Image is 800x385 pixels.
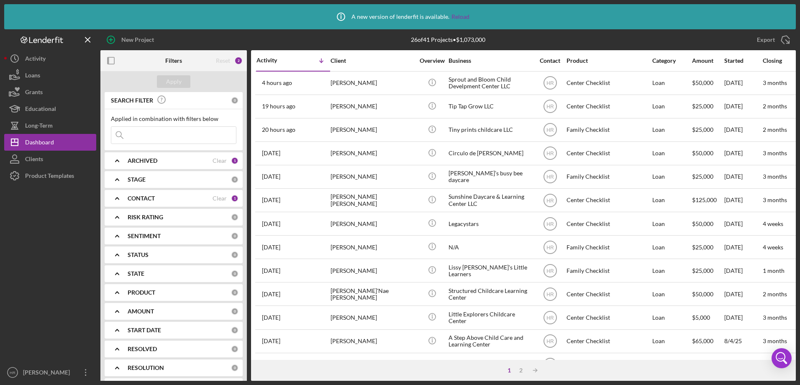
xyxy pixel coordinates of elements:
[763,290,787,298] time: 2 months
[652,119,691,141] div: Loan
[692,330,723,352] div: $65,000
[213,157,227,164] div: Clear
[128,289,155,296] b: PRODUCT
[449,189,532,211] div: Sunshine Daycare & Learning Center LLC
[567,166,650,188] div: Family Checklist
[652,283,691,305] div: Loan
[231,308,238,315] div: 0
[692,119,723,141] div: $25,000
[763,220,783,227] time: 4 weeks
[411,36,485,43] div: 26 of 41 Projects • $1,073,000
[546,339,554,344] text: HR
[724,57,762,64] div: Started
[128,176,146,183] b: STAGE
[503,367,515,374] div: 1
[652,306,691,329] div: Loan
[128,308,154,315] b: AMOUNT
[262,173,280,180] time: 2025-08-10 04:43
[763,103,787,110] time: 2 months
[763,314,787,321] time: 3 months
[724,283,762,305] div: [DATE]
[763,196,787,203] time: 3 months
[567,330,650,352] div: Center Checklist
[234,56,243,65] div: 2
[724,189,762,211] div: [DATE]
[416,57,448,64] div: Overview
[449,354,532,376] div: Rooted Hearts Preschool
[331,119,414,141] div: [PERSON_NAME]
[231,326,238,334] div: 0
[25,167,74,186] div: Product Templates
[4,117,96,134] a: Long-Term
[331,189,414,211] div: [PERSON_NAME] [PERSON_NAME]
[449,166,532,188] div: [PERSON_NAME]’s busy bee daycare
[121,31,154,48] div: New Project
[449,142,532,164] div: Circulo de [PERSON_NAME]
[4,151,96,167] button: Clients
[165,57,182,64] b: Filters
[567,57,650,64] div: Product
[128,346,157,352] b: RESOLVED
[25,84,43,103] div: Grants
[231,270,238,277] div: 0
[4,134,96,151] a: Dashboard
[567,142,650,164] div: Center Checklist
[25,67,40,86] div: Loans
[724,213,762,235] div: [DATE]
[763,149,787,157] time: 3 months
[449,330,532,352] div: A Step Above Child Care and Learning Center
[25,134,54,153] div: Dashboard
[331,142,414,164] div: [PERSON_NAME]
[449,95,532,118] div: Tip Tap Grow LLC
[21,364,75,383] div: [PERSON_NAME]
[231,97,238,104] div: 0
[724,142,762,164] div: [DATE]
[100,31,162,48] button: New Project
[262,244,280,251] time: 2025-08-07 01:57
[4,167,96,184] a: Product Templates
[331,330,414,352] div: [PERSON_NAME]
[567,236,650,258] div: Family Checklist
[128,233,161,239] b: SENTIMENT
[546,268,554,274] text: HR
[449,283,532,305] div: Structured Childcare Learning Center
[25,50,46,69] div: Activity
[157,75,190,88] button: Apply
[567,283,650,305] div: Center Checklist
[331,166,414,188] div: [PERSON_NAME]
[652,189,691,211] div: Loan
[724,354,762,376] div: [DATE]
[128,252,149,258] b: STATUS
[128,327,161,334] b: START DATE
[262,338,280,344] time: 2025-08-04 21:29
[692,142,723,164] div: $50,000
[4,67,96,84] button: Loans
[757,31,775,48] div: Export
[692,189,723,211] div: $125,000
[231,289,238,296] div: 0
[724,259,762,282] div: [DATE]
[724,166,762,188] div: [DATE]
[262,103,295,110] time: 2025-08-11 22:49
[449,306,532,329] div: Little Explorers Childcare Center
[652,72,691,94] div: Loan
[166,75,182,88] div: Apply
[567,306,650,329] div: Center Checklist
[724,236,762,258] div: [DATE]
[692,354,723,376] div: $10,000
[262,314,280,321] time: 2025-08-05 17:06
[763,173,787,180] time: 3 months
[546,127,554,133] text: HR
[652,166,691,188] div: Loan
[262,80,292,86] time: 2025-08-12 14:34
[567,72,650,94] div: Center Checklist
[449,259,532,282] div: Lissy [PERSON_NAME]'s Little Learners
[451,13,469,20] a: Reload
[4,50,96,67] a: Activity
[763,337,787,344] time: 3 months
[128,195,155,202] b: CONTACT
[4,100,96,117] button: Educational
[128,364,164,371] b: RESOLUTION
[231,251,238,259] div: 0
